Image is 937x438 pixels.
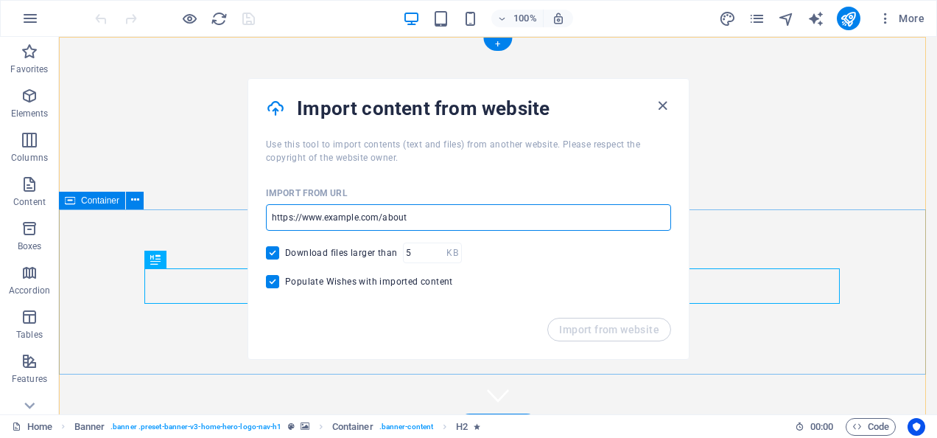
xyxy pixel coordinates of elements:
i: This element is a customizable preset [288,423,295,431]
i: Pages (Ctrl+Alt+S) [748,10,765,27]
div: + [483,38,512,51]
nav: breadcrumb [74,418,481,436]
i: Design (Ctrl+Alt+Y) [719,10,736,27]
span: Code [852,418,889,436]
h4: Import content from website [297,97,653,120]
h6: Session time [795,418,834,436]
span: Download files larger than [285,247,397,259]
p: Accordion [9,285,50,296]
button: reload [210,10,228,27]
i: AI Writer [807,10,824,27]
p: Boxes [18,240,42,252]
input: 5 [403,243,446,263]
i: Element contains an animation [474,423,480,431]
span: . banner-content [379,418,433,436]
span: Click to select. Double-click to edit [456,418,468,436]
p: Content [13,196,46,208]
span: Container [81,196,119,205]
span: Populate Wishes with imported content [285,276,453,288]
span: Click to select. Double-click to edit [332,418,373,436]
button: navigator [778,10,796,27]
span: More [878,11,924,26]
p: KB [446,246,457,260]
button: Usercentrics [908,418,925,436]
span: : [821,421,823,432]
button: text_generator [807,10,825,27]
i: Reload page [211,10,228,27]
h6: 100% [513,10,537,27]
p: Import from URL [266,187,348,199]
span: 00 00 [810,418,833,436]
span: Use this tool to import contents (text and files) from another website. Please respect the copyri... [266,139,640,163]
i: Navigator [778,10,795,27]
p: Tables [16,329,43,341]
p: Columns [11,152,48,164]
p: Features [12,373,47,385]
i: On resize automatically adjust zoom level to fit chosen device. [552,12,565,25]
i: This element contains a background [301,423,309,431]
span: Click to select. Double-click to edit [74,418,105,436]
p: Favorites [10,63,48,75]
p: Elements [11,108,49,119]
input: https://www.example.com/about [266,204,671,231]
button: publish [837,7,860,30]
button: Click here to leave preview mode and continue editing [180,10,198,27]
button: design [719,10,737,27]
button: pages [748,10,766,27]
span: . banner .preset-banner-v3-home-hero-logo-nav-h1 [110,418,281,436]
a: Click to cancel selection. Double-click to open Pages [12,418,52,436]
